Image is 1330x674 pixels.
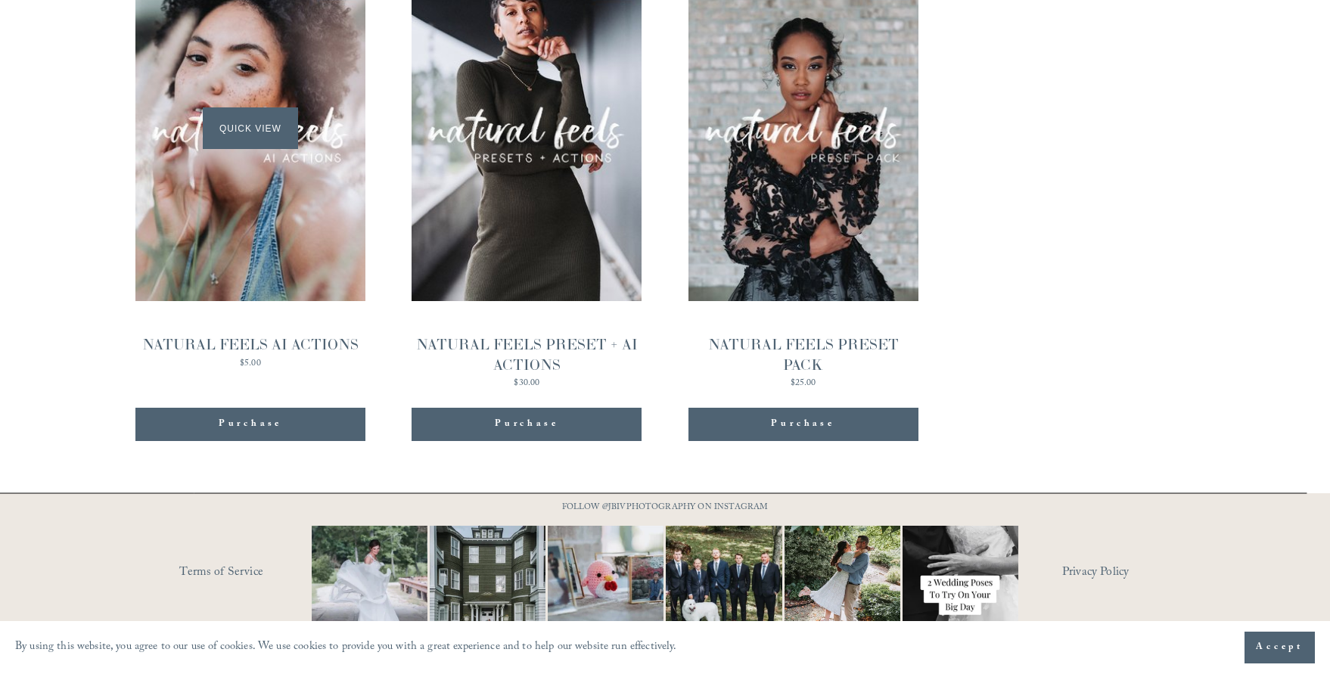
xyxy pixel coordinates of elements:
a: Terms of Service [179,561,356,585]
img: Wideshots aren't just &quot;nice to have,&quot; they're a wedding day essential! 🙌 #Wideshotwedne... [413,526,563,641]
img: Happy #InternationalDogDay to all the pups who have made wedding days, engagement sessions, and p... [637,526,811,641]
span: Accept [1256,640,1304,655]
img: It&rsquo;s that time of year where weddings and engagements pick up and I get the joy of capturin... [785,507,900,661]
button: Purchase [412,408,642,441]
div: NATURAL FEELS PRESET PACK [688,334,918,375]
div: NATURAL FEELS AI ACTIONS [142,334,359,355]
img: Not every photo needs to be perfectly still, sometimes the best ones are the ones that feel like ... [283,526,457,641]
button: Purchase [688,408,918,441]
div: $30.00 [412,379,642,388]
p: By using this website, you agree to our use of cookies. We use cookies to provide you with a grea... [15,637,677,659]
img: Let&rsquo;s talk about poses for your wedding day! It doesn&rsquo;t have to be complicated, somet... [873,526,1047,641]
button: Accept [1245,632,1315,663]
img: This has got to be one of the cutest detail shots I've ever taken for a wedding! 📷 @thewoobles #I... [519,526,693,641]
p: FOLLOW @JBIVPHOTOGRAPHY ON INSTAGRAM [533,500,797,517]
span: Purchase [771,417,834,432]
div: $25.00 [688,379,918,388]
span: Purchase [495,417,558,432]
span: Purchase [219,417,282,432]
button: Purchase [135,408,365,441]
a: Privacy Policy [1062,561,1195,585]
span: Quick View [203,107,297,149]
div: $5.00 [142,359,359,368]
div: NATURAL FEELS PRESET + AI ACTIONS [412,334,642,375]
